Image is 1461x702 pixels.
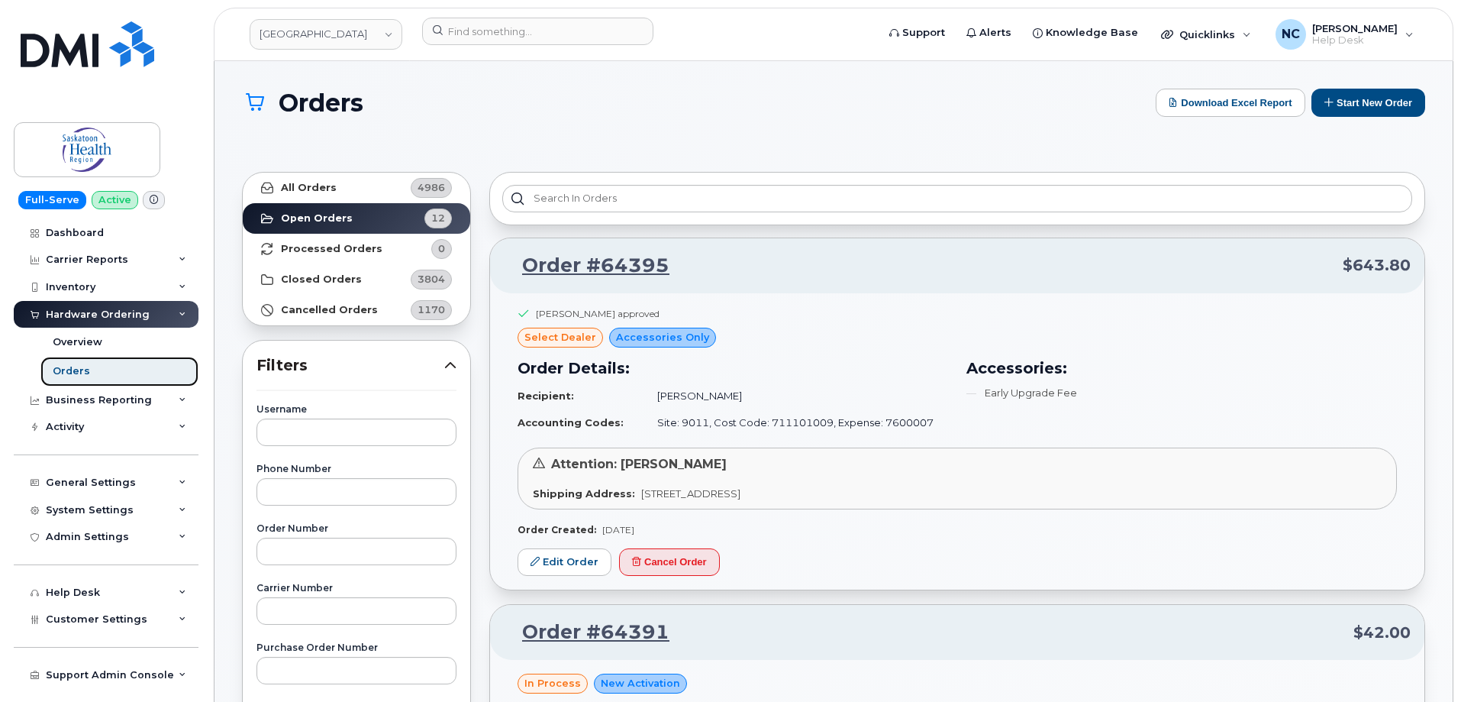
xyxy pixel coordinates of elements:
strong: Order Created: [518,524,596,535]
div: [PERSON_NAME] approved [536,307,660,320]
td: Site: 9011, Cost Code: 711101009, Expense: 7600007 [643,409,948,436]
iframe: Messenger Launcher [1395,636,1450,691]
span: select Dealer [524,330,596,345]
a: Cancelled Orders1170 [243,295,470,325]
label: Order Number [256,524,456,533]
strong: Cancelled Orders [281,304,378,316]
a: Closed Orders3804 [243,264,470,295]
label: Carrier Number [256,584,456,593]
a: Open Orders12 [243,203,470,234]
span: Attention: [PERSON_NAME] [551,457,727,471]
input: Search in orders [502,185,1412,212]
span: 12 [431,211,445,225]
strong: Recipient: [518,390,574,402]
a: Edit Order [518,548,611,577]
label: Phone Number [256,464,456,474]
strong: Shipping Address: [533,487,635,500]
span: 0 [438,241,445,256]
span: New Activation [601,676,680,691]
a: Processed Orders0 [243,234,470,264]
li: Early Upgrade Fee [966,386,1397,400]
button: Download Excel Report [1156,89,1305,117]
strong: Accounting Codes: [518,416,624,429]
label: Purchase Order Number [256,643,456,652]
a: Order #64395 [504,252,669,280]
span: in process [524,676,581,691]
a: All Orders4986 [243,173,470,203]
button: Start New Order [1311,89,1425,117]
span: Accessories Only [616,330,709,345]
span: Orders [279,89,363,116]
strong: Open Orders [281,212,353,225]
strong: All Orders [281,182,337,194]
label: Username [256,405,456,414]
span: Filters [256,354,444,377]
button: Cancel Order [619,548,720,577]
strong: Closed Orders [281,273,362,286]
span: 1170 [418,302,445,317]
span: $643.80 [1343,254,1411,277]
h3: Accessories: [966,357,1397,380]
span: [STREET_ADDRESS] [641,487,740,500]
a: Order #64391 [504,619,669,646]
strong: Processed Orders [281,243,382,255]
span: $42.00 [1353,622,1411,644]
td: [PERSON_NAME] [643,383,948,409]
h3: Order Details: [518,357,948,380]
span: 3804 [418,272,445,286]
span: 4986 [418,180,445,195]
span: [DATE] [602,524,634,535]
